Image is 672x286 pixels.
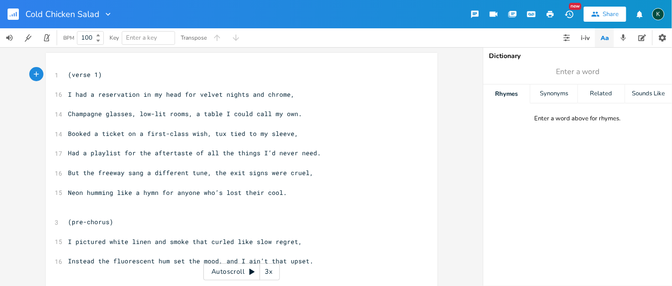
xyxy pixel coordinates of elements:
span: Neon humming like a hymn for anyone who’s lost their cool. [68,188,287,197]
div: Sounds Like [625,84,672,103]
span: (verse 1) [68,70,102,79]
div: Synonyms [530,84,577,103]
span: (pre-chorus) [68,218,114,226]
span: Instead the fluorescent hum set the mood, and I ain’t that upset. [68,257,314,265]
div: New [569,3,581,10]
div: Autoscroll [203,263,280,280]
div: 3x [260,263,277,280]
button: New [560,6,579,23]
span: Booked a ticket on a first-class wish, tux tied to my sleeve, [68,129,299,138]
div: BPM [63,35,74,41]
div: Rhymes [483,84,530,103]
span: But the freeway sang a different tune, the exit signs were cruel, [68,168,314,177]
div: Koval [652,8,664,20]
span: Enter a key [126,34,157,42]
span: Cold Chicken Salad [25,10,100,18]
div: Transpose [181,35,207,41]
div: Related [578,84,625,103]
span: Had a playlist for the aftertaste of all the things I’d never need. [68,149,321,157]
span: I pictured white linen and smoke that curled like slow regret, [68,237,302,246]
div: Dictionary [489,53,666,59]
div: Key [109,35,119,41]
span: Enter a word [556,67,599,77]
span: Champagne glasses, low-lit rooms, a table I could call my own. [68,109,302,118]
button: K [652,3,664,25]
button: Share [584,7,626,22]
span: I had a reservation in my head for velvet nights and chrome, [68,90,295,99]
div: Share [603,10,619,18]
div: Enter a word above for rhymes. [535,115,621,123]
